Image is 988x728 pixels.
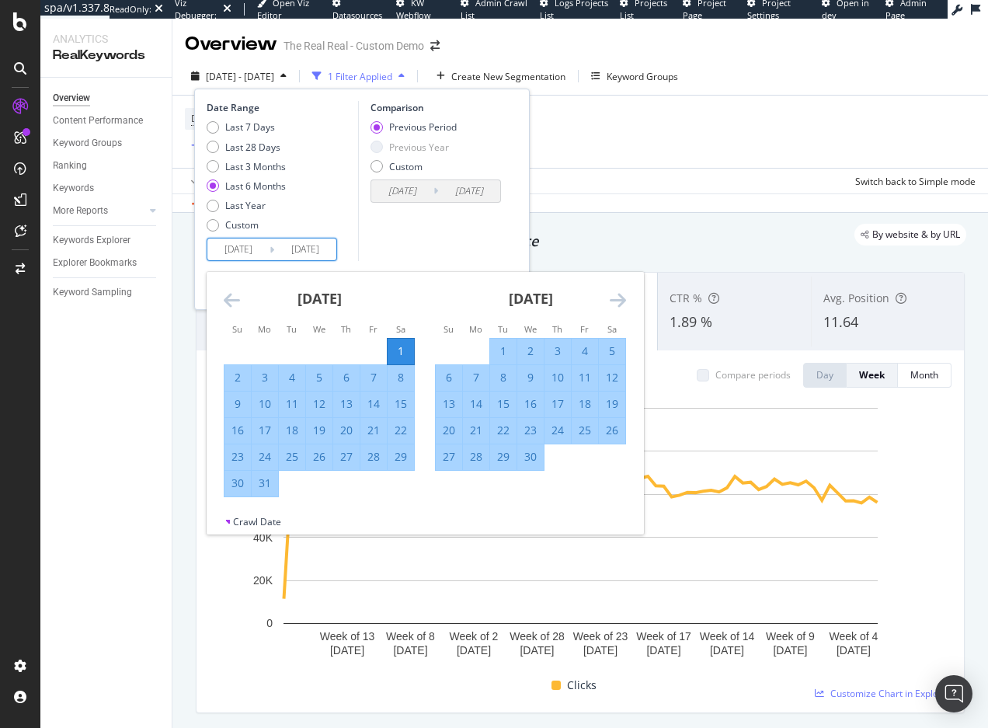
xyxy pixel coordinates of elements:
[252,444,279,470] td: Selected. Monday, March 24, 2025
[436,396,462,412] div: 13
[371,180,433,202] input: Start Date
[463,449,489,465] div: 28
[53,31,159,47] div: Analytics
[573,630,628,643] text: Week of 23
[567,676,597,695] span: Clicks
[436,391,463,417] td: Selected. Sunday, April 13, 2025
[279,417,306,444] td: Selected. Tuesday, March 18, 2025
[252,391,279,417] td: Selected. Monday, March 10, 2025
[393,644,427,657] text: [DATE]
[306,396,332,412] div: 12
[209,400,951,671] svg: A chart.
[463,423,489,438] div: 21
[333,449,360,465] div: 27
[53,158,161,174] a: Ranking
[370,160,457,173] div: Custom
[360,449,387,465] div: 28
[572,391,599,417] td: Selected. Friday, April 18, 2025
[252,475,278,491] div: 31
[469,323,482,335] small: Mo
[207,101,354,114] div: Date Range
[396,323,405,335] small: Sa
[207,141,286,154] div: Last 28 Days
[599,423,625,438] div: 26
[463,370,489,385] div: 7
[436,364,463,391] td: Selected. Sunday, April 6, 2025
[258,323,271,335] small: Mo
[53,158,87,174] div: Ranking
[544,423,571,438] div: 24
[185,31,277,57] div: Overview
[490,391,517,417] td: Selected. Tuesday, April 15, 2025
[224,396,251,412] div: 9
[224,291,240,310] div: Move backward to switch to the previous month.
[583,644,617,657] text: [DATE]
[510,630,565,643] text: Week of 28
[225,218,259,232] div: Custom
[490,423,517,438] div: 22
[855,175,976,188] div: Switch back to Simple mode
[306,64,411,89] button: 1 Filter Applied
[224,364,252,391] td: Selected. Sunday, March 2, 2025
[330,644,364,657] text: [DATE]
[803,363,847,388] button: Day
[370,141,457,154] div: Previous Year
[544,370,571,385] div: 10
[572,396,598,412] div: 18
[517,444,544,470] td: Selected. Wednesday, April 30, 2025
[572,343,598,359] div: 4
[436,449,462,465] div: 27
[388,343,414,359] div: 1
[360,417,388,444] td: Selected. Friday, March 21, 2025
[580,323,589,335] small: Fr
[110,3,151,16] div: ReadOnly:
[224,449,251,465] div: 23
[544,391,572,417] td: Selected. Thursday, April 17, 2025
[430,40,440,51] div: arrow-right-arrow-left
[253,574,273,587] text: 20K
[225,160,286,173] div: Last 3 Months
[360,391,388,417] td: Selected. Friday, March 14, 2025
[207,199,286,212] div: Last Year
[388,417,415,444] td: Selected. Saturday, March 22, 2025
[599,364,626,391] td: Selected. Saturday, April 12, 2025
[284,38,424,54] div: The Real Real - Custom Demo
[490,343,517,359] div: 1
[830,630,878,643] text: Week of 4
[816,368,833,381] div: Day
[490,444,517,470] td: Selected. Tuesday, April 29, 2025
[517,396,544,412] div: 16
[490,338,517,364] td: Selected. Tuesday, April 1, 2025
[463,396,489,412] div: 14
[252,423,278,438] div: 17
[463,444,490,470] td: Selected. Monday, April 28, 2025
[830,687,951,700] span: Customize Chart in Explorer
[490,364,517,391] td: Selected. Tuesday, April 8, 2025
[279,396,305,412] div: 11
[225,179,286,193] div: Last 6 Months
[370,120,457,134] div: Previous Period
[517,449,544,465] div: 30
[859,368,885,381] div: Week
[572,423,598,438] div: 25
[438,180,500,202] input: End Date
[517,423,544,438] div: 23
[847,363,898,388] button: Week
[436,423,462,438] div: 20
[572,417,599,444] td: Selected. Friday, April 25, 2025
[266,617,273,629] text: 0
[252,364,279,391] td: Selected. Monday, March 3, 2025
[360,364,388,391] td: Selected. Friday, March 7, 2025
[306,417,333,444] td: Selected. Wednesday, March 19, 2025
[607,323,617,335] small: Sa
[872,230,960,239] span: By website & by URL
[53,135,122,152] div: Keyword Groups
[388,364,415,391] td: Selected. Saturday, March 8, 2025
[424,64,572,89] button: Create New Segmentation
[279,444,306,470] td: Selected. Tuesday, March 25, 2025
[207,179,286,193] div: Last 6 Months
[552,323,562,335] small: Th
[436,444,463,470] td: Selected. Sunday, April 27, 2025
[610,291,626,310] div: Move forward to switch to the next month.
[823,291,889,305] span: Avg. Position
